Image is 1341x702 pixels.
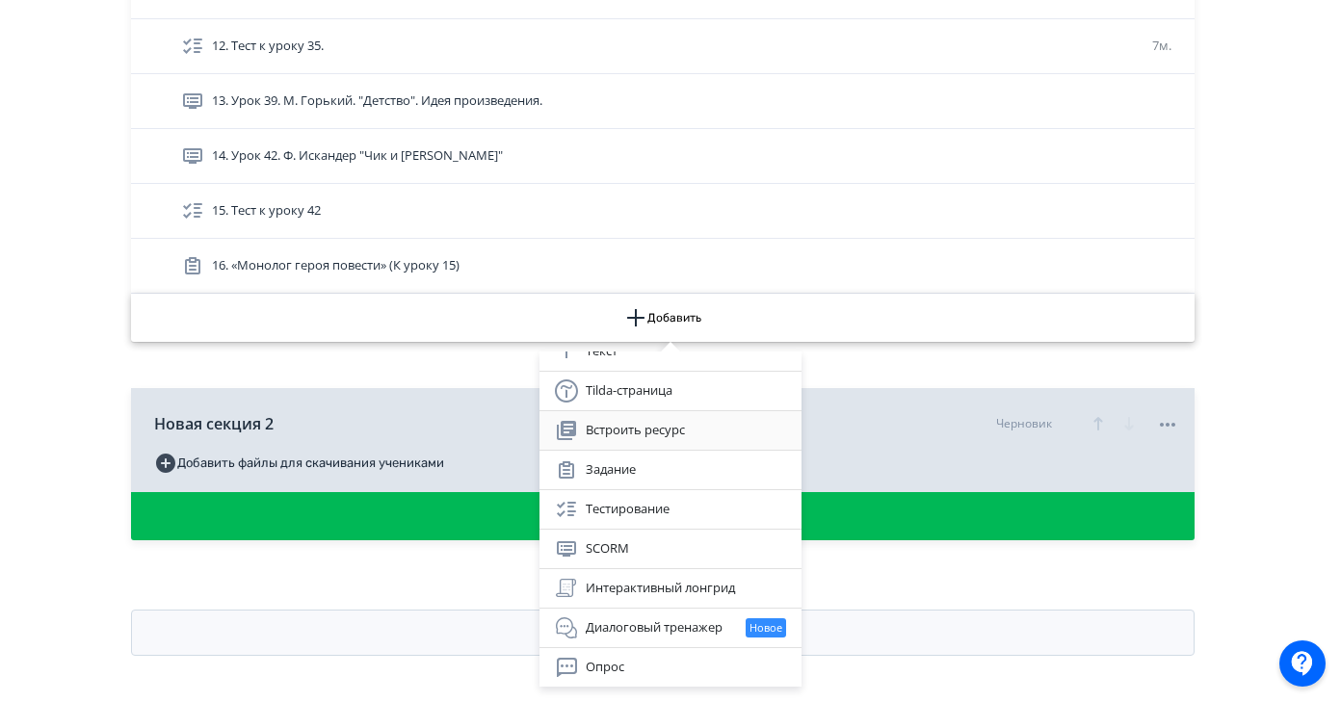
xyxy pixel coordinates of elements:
div: Опрос [555,656,786,679]
div: Интерактивный лонгрид [555,577,786,600]
div: Tilda-страница [555,379,786,403]
div: SCORM [555,537,786,560]
div: Текст [555,340,786,363]
div: Тестирование [555,498,786,521]
span: Новое [749,620,782,637]
div: Задание [555,458,786,481]
div: Диалоговый тренажер [555,616,786,639]
div: Встроить ресурс [555,419,786,442]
